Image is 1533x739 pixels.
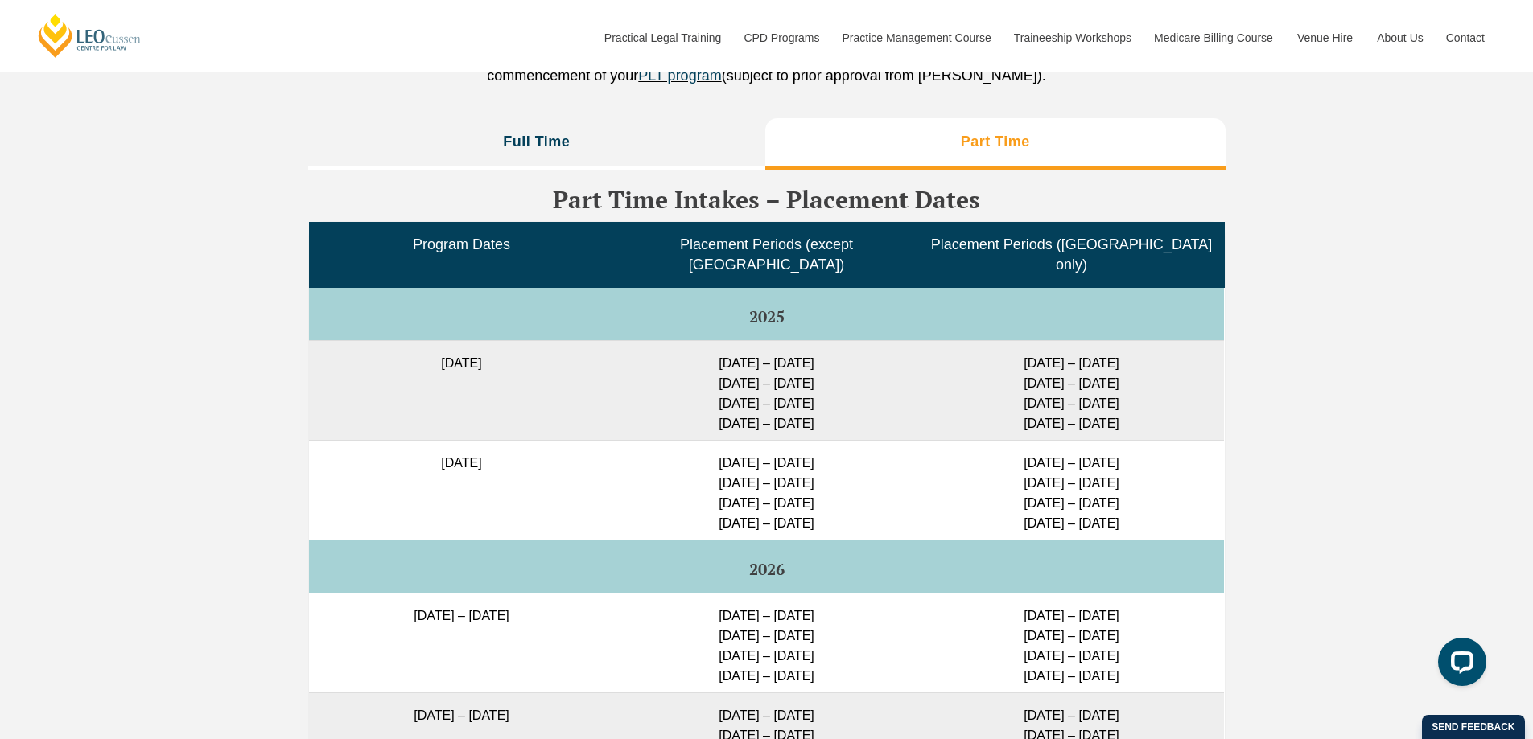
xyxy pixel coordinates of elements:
[638,68,721,84] a: PLT program
[1002,3,1142,72] a: Traineeship Workshops
[614,440,919,540] td: [DATE] – [DATE] [DATE] – [DATE] [DATE] – [DATE] [DATE] – [DATE]
[413,236,510,252] span: Program Dates
[1365,3,1434,72] a: About Us
[680,236,853,273] span: Placement Periods (except [GEOGRAPHIC_DATA])
[309,593,614,692] td: [DATE] – [DATE]
[315,560,1218,578] h5: 2026
[1434,3,1497,72] a: Contact
[961,133,1030,151] h3: Part Time
[503,133,570,151] h3: Full Time
[731,3,830,72] a: CPD Programs
[315,308,1218,326] h5: 2025
[309,340,614,440] td: [DATE]
[919,340,1224,440] td: [DATE] – [DATE] [DATE] – [DATE] [DATE] – [DATE] [DATE] – [DATE]
[614,593,919,692] td: [DATE] – [DATE] [DATE] – [DATE] [DATE] – [DATE] [DATE] – [DATE]
[931,236,1212,273] span: Placement Periods ([GEOGRAPHIC_DATA] only)
[830,3,1002,72] a: Practice Management Course
[1142,3,1285,72] a: Medicare Billing Course
[309,440,614,540] td: [DATE]
[614,340,919,440] td: [DATE] – [DATE] [DATE] – [DATE] [DATE] – [DATE] [DATE] – [DATE]
[592,3,732,72] a: Practical Legal Training
[1425,631,1493,699] iframe: LiveChat chat widget
[919,593,1224,692] td: [DATE] – [DATE] [DATE] – [DATE] [DATE] – [DATE] [DATE] – [DATE]
[308,187,1226,213] h3: Part Time Intakes – Placement Dates
[919,440,1224,540] td: [DATE] – [DATE] [DATE] – [DATE] [DATE] – [DATE] [DATE] – [DATE]
[36,13,143,59] a: [PERSON_NAME] Centre for Law
[1285,3,1365,72] a: Venue Hire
